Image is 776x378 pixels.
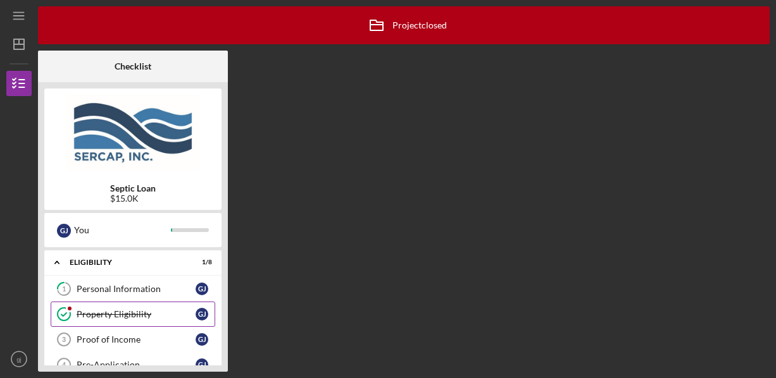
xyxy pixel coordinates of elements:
div: g j [196,358,208,371]
tspan: 4 [62,361,66,369]
button: gj [6,346,32,372]
div: $15.0K [110,193,156,204]
tspan: 3 [62,336,66,343]
b: Checklist [115,61,151,71]
div: Eligibility [70,259,180,266]
div: g j [196,283,208,295]
a: 4Pre-Applicationgj [51,352,215,377]
a: 1Personal Informationgj [51,276,215,302]
a: Property Eligibilitygj [51,302,215,327]
text: gj [16,356,21,363]
div: 1 / 8 [189,259,212,266]
div: g j [57,224,71,238]
div: Proof of Income [77,334,196,344]
img: Product logo [44,95,222,171]
div: Pre-Application [77,360,196,370]
div: g j [196,333,208,346]
div: g j [196,308,208,320]
tspan: 1 [62,285,66,293]
div: You [74,219,171,241]
div: Personal Information [77,284,196,294]
a: 3Proof of Incomegj [51,327,215,352]
div: Project closed [361,9,447,41]
div: Property Eligibility [77,309,196,319]
b: Septic Loan [110,183,156,193]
